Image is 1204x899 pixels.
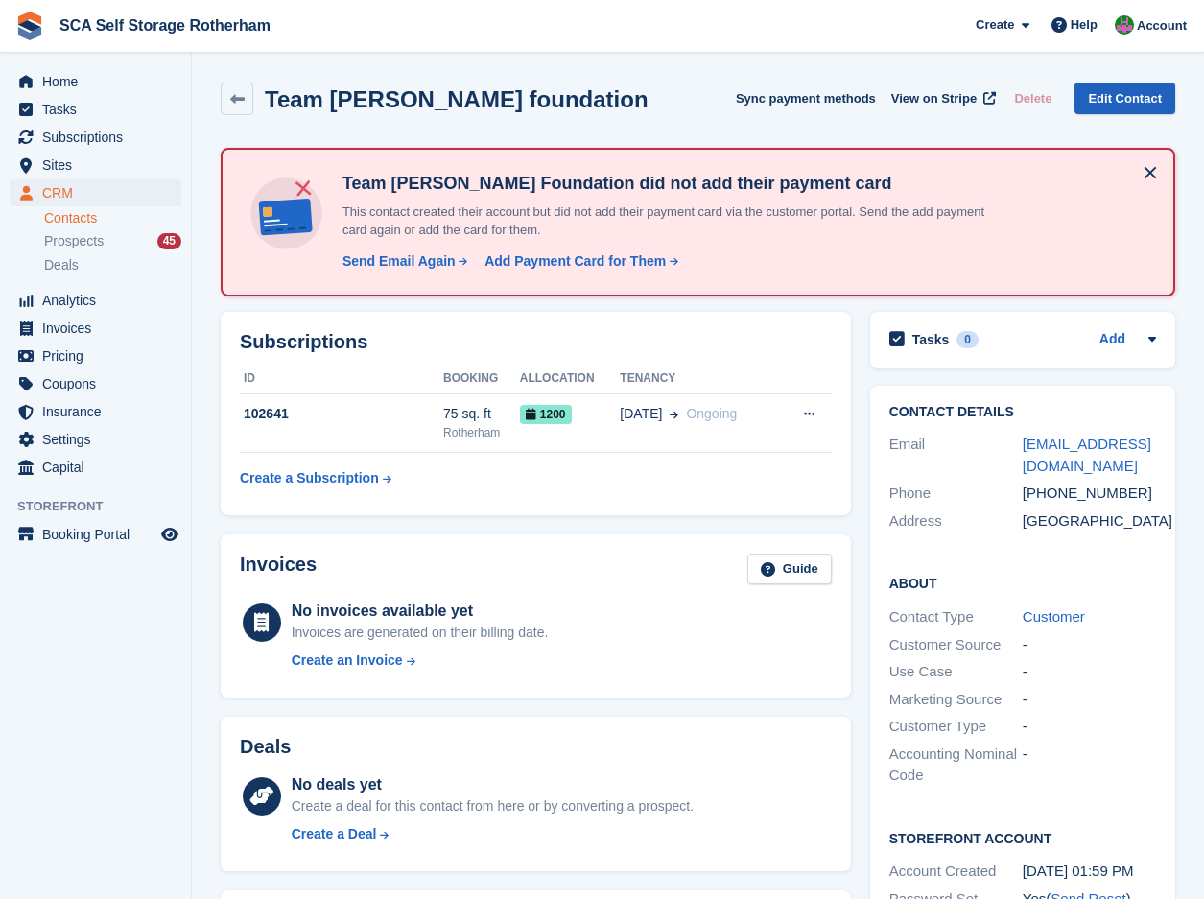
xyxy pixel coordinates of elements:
a: menu [10,96,181,123]
span: Ongoing [686,406,737,421]
span: Coupons [42,370,157,397]
a: Add [1099,329,1125,351]
a: SCA Self Storage Rotherham [52,10,278,41]
a: menu [10,370,181,397]
span: CRM [42,179,157,206]
span: Analytics [42,287,157,314]
th: Allocation [520,364,621,394]
div: Account Created [889,861,1023,883]
h2: About [889,573,1156,592]
img: Sarah Race [1115,15,1134,35]
div: Customer Source [889,634,1023,656]
div: Send Email Again [342,251,456,272]
a: Deals [44,255,181,275]
a: menu [10,152,181,178]
a: Create a Subscription [240,461,391,496]
div: Customer Type [889,716,1023,738]
span: Settings [42,426,157,453]
span: Storefront [17,497,191,516]
a: menu [10,343,181,369]
h4: Team [PERSON_NAME] Foundation did not add their payment card [335,173,1006,195]
a: Prospects 45 [44,231,181,251]
div: Accounting Nominal Code [889,744,1023,787]
div: Phone [889,483,1023,505]
h2: Contact Details [889,405,1156,420]
div: Use Case [889,661,1023,683]
a: Edit Contact [1074,83,1175,114]
div: Add Payment Card for Them [484,251,666,272]
div: Contact Type [889,606,1023,628]
div: Invoices are generated on their billing date. [292,623,549,643]
span: Capital [42,454,157,481]
a: Create an Invoice [292,651,549,671]
div: - [1023,634,1156,656]
div: 45 [157,233,181,249]
span: Deals [44,256,79,274]
span: Sites [42,152,157,178]
div: - [1023,716,1156,738]
h2: Tasks [912,331,950,348]
a: Add Payment Card for Them [477,251,680,272]
span: Invoices [42,315,157,342]
div: Create a deal for this contact from here or by converting a prospect. [292,796,694,816]
th: ID [240,364,443,394]
a: menu [10,315,181,342]
div: [DATE] 01:59 PM [1023,861,1156,883]
span: View on Stripe [891,89,977,108]
div: Marketing Source [889,689,1023,711]
div: Create a Subscription [240,468,379,488]
span: Account [1137,16,1187,35]
span: Booking Portal [42,521,157,548]
button: Sync payment methods [736,83,876,114]
span: Subscriptions [42,124,157,151]
th: Tenancy [620,364,777,394]
div: [PHONE_NUMBER] [1023,483,1156,505]
span: Pricing [42,343,157,369]
a: View on Stripe [884,83,1000,114]
div: - [1023,689,1156,711]
div: 0 [956,331,979,348]
span: Home [42,68,157,95]
h2: Team [PERSON_NAME] foundation [265,86,649,112]
div: No invoices available yet [292,600,549,623]
span: 1200 [520,405,572,424]
div: Rotherham [443,424,520,441]
div: Create an Invoice [292,651,403,671]
a: Create a Deal [292,824,694,844]
span: Help [1071,15,1098,35]
div: - [1023,744,1156,787]
a: menu [10,454,181,481]
div: Address [889,510,1023,532]
div: 75 sq. ft [443,404,520,424]
h2: Storefront Account [889,828,1156,847]
span: Create [976,15,1014,35]
a: menu [10,287,181,314]
span: Tasks [42,96,157,123]
h2: Invoices [240,554,317,585]
a: menu [10,179,181,206]
span: Prospects [44,232,104,250]
h2: Deals [240,736,291,758]
a: [EMAIL_ADDRESS][DOMAIN_NAME] [1023,436,1151,474]
div: Create a Deal [292,824,377,844]
a: menu [10,124,181,151]
th: Booking [443,364,520,394]
div: - [1023,661,1156,683]
div: No deals yet [292,773,694,796]
p: This contact created their account but did not add their payment card via the customer portal. Se... [335,202,1006,240]
a: menu [10,68,181,95]
div: 102641 [240,404,443,424]
a: menu [10,521,181,548]
img: no-card-linked-e7822e413c904bf8b177c4d89f31251c4716f9871600ec3ca5bfc59e148c83f4.svg [246,173,327,254]
div: Email [889,434,1023,477]
img: stora-icon-8386f47178a22dfd0bd8f6a31ec36ba5ce8667c1dd55bd0f319d3a0aa187defe.svg [15,12,44,40]
a: Contacts [44,209,181,227]
span: Insurance [42,398,157,425]
a: Preview store [158,523,181,546]
a: menu [10,426,181,453]
span: [DATE] [620,404,662,424]
a: Guide [747,554,832,585]
a: menu [10,398,181,425]
h2: Subscriptions [240,331,832,353]
a: Customer [1023,608,1085,625]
